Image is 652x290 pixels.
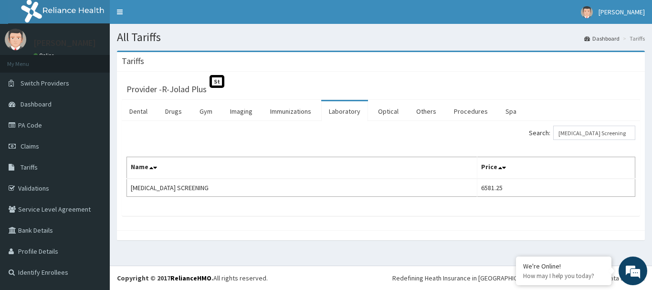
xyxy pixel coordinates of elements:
[50,54,160,66] div: Chat with us now
[55,85,132,182] span: We're online!
[392,273,645,283] div: Redefining Heath Insurance in [GEOGRAPHIC_DATA] using Telemedicine and Data Science!
[5,29,26,50] img: User Image
[370,101,406,121] a: Optical
[498,101,524,121] a: Spa
[33,52,56,59] a: Online
[117,274,213,282] strong: Copyright © 2017 .
[210,75,224,88] span: St
[599,8,645,16] span: [PERSON_NAME]
[110,266,652,290] footer: All rights reserved.
[158,101,189,121] a: Drugs
[192,101,220,121] a: Gym
[126,85,207,94] h3: Provider - R-Jolad Plus
[553,126,635,140] input: Search:
[477,179,635,197] td: 6581.25
[222,101,260,121] a: Imaging
[122,57,144,65] h3: Tariffs
[584,34,620,43] a: Dashboard
[157,5,179,28] div: Minimize live chat window
[21,163,38,172] span: Tariffs
[117,31,645,43] h1: All Tariffs
[523,272,604,280] p: How may I help you today?
[477,157,635,179] th: Price
[170,274,211,282] a: RelianceHMO
[21,100,52,108] span: Dashboard
[409,101,444,121] a: Others
[122,101,155,121] a: Dental
[127,157,477,179] th: Name
[127,179,477,197] td: [MEDICAL_DATA] SCREENING
[263,101,319,121] a: Immunizations
[33,39,96,47] p: [PERSON_NAME]
[581,6,593,18] img: User Image
[321,101,368,121] a: Laboratory
[21,142,39,150] span: Claims
[529,126,635,140] label: Search:
[446,101,495,121] a: Procedures
[21,79,69,87] span: Switch Providers
[620,34,645,43] li: Tariffs
[18,48,39,72] img: d_794563401_company_1708531726252_794563401
[523,262,604,270] div: We're Online!
[5,191,182,224] textarea: Type your message and hit 'Enter'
